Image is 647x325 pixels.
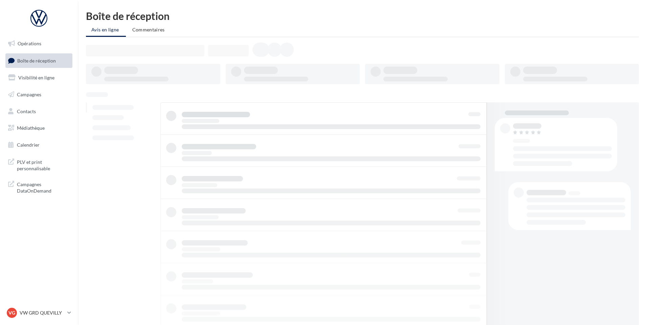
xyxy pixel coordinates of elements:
[4,138,74,152] a: Calendrier
[132,27,165,32] span: Commentaires
[17,108,36,114] span: Contacts
[4,104,74,119] a: Contacts
[18,75,54,80] span: Visibilité en ligne
[5,306,72,319] a: VG VW GRD QUEVILLY
[4,87,74,102] a: Campagnes
[18,41,41,46] span: Opérations
[4,36,74,51] a: Opérations
[17,157,70,172] span: PLV et print personnalisable
[4,121,74,135] a: Médiathèque
[86,11,639,21] div: Boîte de réception
[4,177,74,197] a: Campagnes DataOnDemand
[17,125,45,131] span: Médiathèque
[17,142,40,148] span: Calendrier
[4,155,74,175] a: PLV et print personnalisable
[4,53,74,68] a: Boîte de réception
[20,309,65,316] p: VW GRD QUEVILLY
[17,92,41,97] span: Campagnes
[4,71,74,85] a: Visibilité en ligne
[17,57,56,63] span: Boîte de réception
[8,309,15,316] span: VG
[17,180,70,194] span: Campagnes DataOnDemand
